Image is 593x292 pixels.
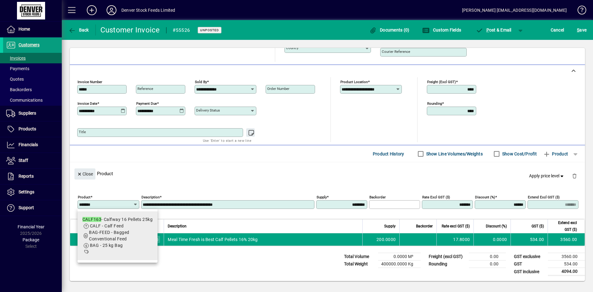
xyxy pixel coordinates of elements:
[3,121,62,137] a: Products
[196,108,220,112] mat-label: Delivery status
[511,253,548,260] td: GST exclusive
[511,268,548,276] td: GST inclusive
[141,195,160,199] mat-label: Description
[18,224,44,229] span: Financial Year
[340,80,368,84] mat-label: Product location
[577,28,579,32] span: S
[426,253,469,260] td: Freight (excl GST)
[78,195,90,199] mat-label: Product
[548,260,585,268] td: 534.00
[416,223,433,230] span: Backorder
[425,151,483,157] label: Show Line Volumes/Weights
[6,77,24,82] span: Quotes
[422,28,461,32] span: Custom Fields
[136,101,157,106] mat-label: Payment due
[200,28,219,32] span: Unposted
[73,171,97,176] app-page-header-button: Close
[19,205,34,210] span: Support
[368,24,411,36] button: Documents (0)
[82,217,101,222] em: CALF163
[575,24,588,36] button: Save
[3,53,62,63] a: Invoices
[440,236,470,243] div: 17.8000
[469,260,506,268] td: 0.00
[548,233,585,246] td: 3560.00
[3,106,62,121] a: Suppliers
[102,5,121,16] button: Profile
[168,236,258,243] span: Meal Time Fresh is Best Calf Pellets 16% 20kg
[89,230,129,241] span: BAG-FEED - Bagged Conventional Feed
[19,189,34,194] span: Settings
[469,253,506,260] td: 0.00
[382,49,410,54] mat-label: Courier Reference
[6,87,32,92] span: Backorders
[529,173,565,179] span: Apply price level
[3,22,62,37] a: Home
[378,253,421,260] td: 0.0000 M³
[511,233,548,246] td: 534.00
[548,268,585,276] td: 4094.00
[3,74,62,84] a: Quotes
[173,25,190,35] div: #55526
[70,162,585,185] div: Product
[528,195,560,199] mat-label: Extend excl GST ($)
[3,169,62,184] a: Reports
[3,184,62,200] a: Settings
[6,56,26,61] span: Invoices
[79,130,86,134] mat-label: Title
[19,27,30,32] span: Home
[567,173,582,179] app-page-header-button: Delete
[426,260,469,268] td: Rounding
[3,137,62,153] a: Financials
[19,142,38,147] span: Financials
[77,169,93,179] span: Close
[552,219,577,233] span: Extend excl GST ($)
[462,5,567,15] div: [PERSON_NAME] [EMAIL_ADDRESS][DOMAIN_NAME]
[121,5,175,15] div: Denver Stock Feeds Limited
[341,260,378,268] td: Total Weight
[90,243,123,248] span: BAG - 25 kg Bag
[317,195,327,199] mat-label: Supply
[100,25,160,35] div: Customer Invoice
[23,237,39,242] span: Package
[6,66,29,71] span: Payments
[19,126,36,131] span: Products
[3,95,62,105] a: Communications
[68,28,89,32] span: Back
[3,153,62,168] a: Staff
[67,24,90,36] button: Back
[476,28,511,32] span: ost & Email
[543,149,568,159] span: Product
[90,223,124,228] span: CALF - Calf Feed
[203,137,251,144] mat-hint: Use 'Enter' to start a new line
[486,223,507,230] span: Discount (%)
[341,253,378,260] td: Total Volume
[573,1,585,21] a: Knowledge Base
[19,158,28,163] span: Staff
[19,42,40,47] span: Customers
[78,80,102,84] mat-label: Invoice number
[577,25,587,35] span: ave
[501,151,537,157] label: Show Cost/Profit
[486,28,489,32] span: P
[6,98,43,103] span: Communications
[421,24,463,36] button: Custom Fields
[567,168,582,183] button: Delete
[369,28,410,32] span: Documents (0)
[378,260,421,268] td: 400000.0000 Kg
[442,223,470,230] span: Rate excl GST ($)
[286,46,298,50] mat-label: Country
[422,195,450,199] mat-label: Rate excl GST ($)
[551,25,564,35] span: Cancel
[540,148,571,159] button: Product
[384,223,396,230] span: Supply
[376,236,396,243] span: 200.0000
[19,111,36,116] span: Suppliers
[475,195,495,199] mat-label: Discount (%)
[82,5,102,16] button: Add
[137,87,153,91] mat-label: Reference
[369,195,386,199] mat-label: Backorder
[532,223,544,230] span: GST ($)
[74,168,95,180] button: Close
[373,149,404,159] span: Product History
